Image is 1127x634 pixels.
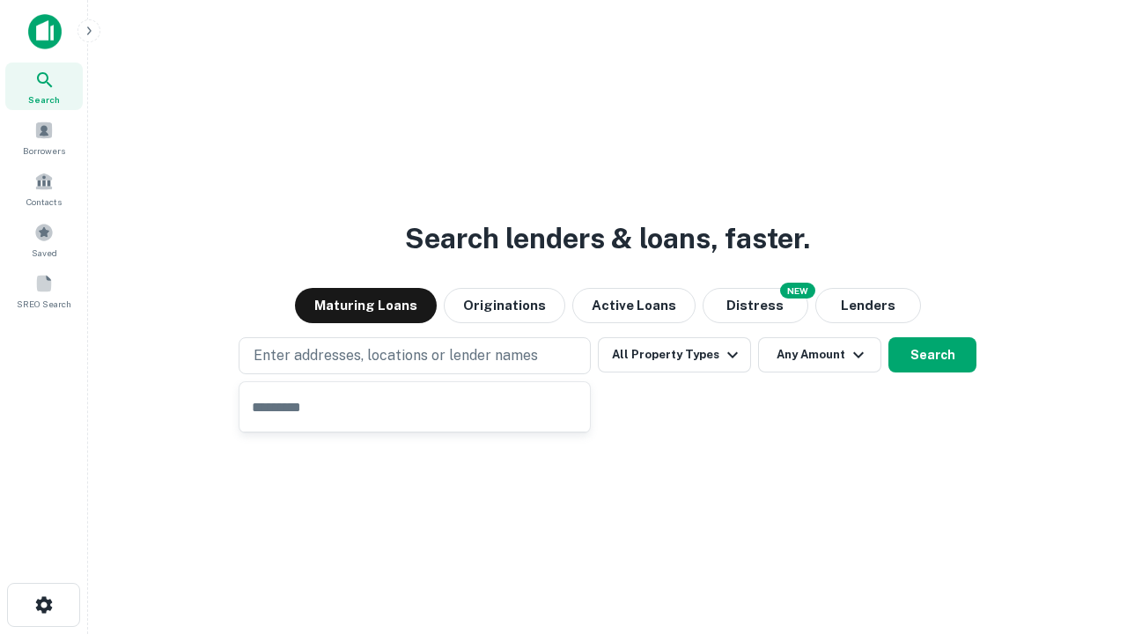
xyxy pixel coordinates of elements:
button: Maturing Loans [295,288,437,323]
a: Search [5,63,83,110]
button: Search distressed loans with lien and other non-mortgage details. [703,288,808,323]
iframe: Chat Widget [1039,493,1127,578]
a: Saved [5,216,83,263]
button: Active Loans [572,288,696,323]
span: Search [28,92,60,107]
button: All Property Types [598,337,751,372]
a: SREO Search [5,267,83,314]
button: Any Amount [758,337,881,372]
button: Lenders [815,288,921,323]
button: Originations [444,288,565,323]
span: Saved [32,246,57,260]
a: Borrowers [5,114,83,161]
span: Contacts [26,195,62,209]
span: Borrowers [23,144,65,158]
img: capitalize-icon.png [28,14,62,49]
button: Enter addresses, locations or lender names [239,337,591,374]
h3: Search lenders & loans, faster. [405,217,810,260]
div: NEW [780,283,815,299]
a: Contacts [5,165,83,212]
button: Search [888,337,976,372]
span: SREO Search [17,297,71,311]
p: Enter addresses, locations or lender names [254,345,538,366]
